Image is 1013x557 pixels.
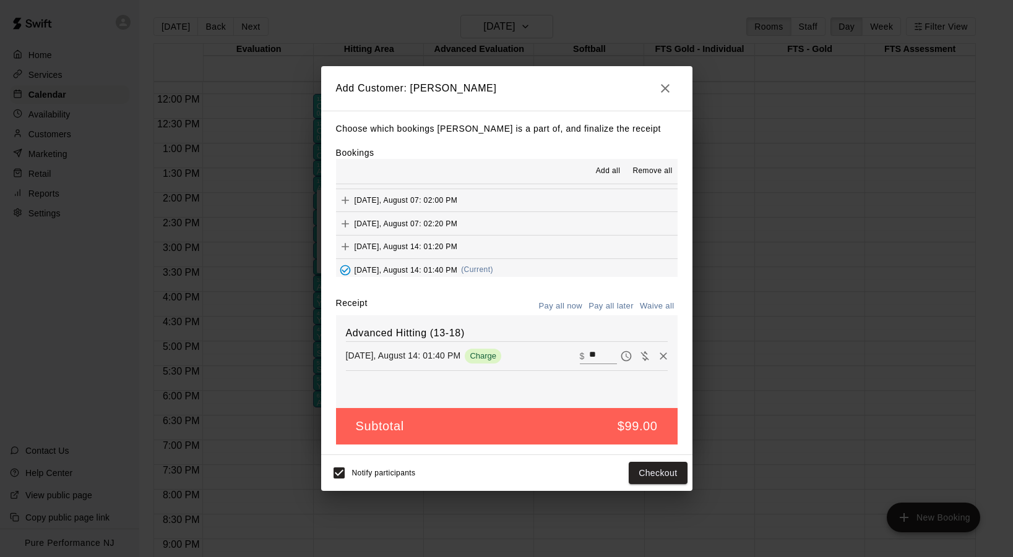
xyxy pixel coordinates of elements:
span: [DATE], August 07: 02:20 PM [355,219,458,227]
span: (Current) [461,265,493,274]
button: Added - Collect Payment[DATE], August 14: 01:40 PM(Current) [336,259,678,282]
button: Remove all [627,161,677,181]
span: Pay later [617,350,636,360]
span: Add [336,218,355,227]
span: Add [336,242,355,251]
span: [DATE], August 14: 01:40 PM [355,265,458,274]
button: Added - Collect Payment [336,261,355,279]
p: $ [580,350,585,362]
span: Add all [596,165,621,177]
button: Add[DATE], August 07: 02:20 PM [336,212,678,235]
span: Notify participants [352,469,416,477]
button: Checkout [629,462,687,485]
h5: Subtotal [356,418,404,435]
span: [DATE], August 14: 01:20 PM [355,242,458,251]
button: Pay all now [536,297,586,316]
button: Add all [588,161,627,181]
p: [DATE], August 14: 01:40 PM [346,349,461,362]
button: Add[DATE], August 14: 01:20 PM [336,236,678,258]
label: Receipt [336,297,368,316]
button: Pay all later [585,297,637,316]
button: Remove [654,347,673,365]
span: Remove all [632,165,672,177]
h2: Add Customer: [PERSON_NAME] [321,66,692,111]
span: Waive payment [636,350,654,360]
label: Bookings [336,148,374,158]
span: [DATE], August 07: 02:00 PM [355,195,458,204]
h6: Advanced Hitting (13-18) [346,325,668,341]
button: Waive all [637,297,678,316]
h5: $99.00 [618,418,658,435]
button: Add[DATE], August 07: 02:00 PM [336,189,678,212]
span: Add [336,195,355,204]
span: Charge [465,351,501,360]
p: Choose which bookings [PERSON_NAME] is a part of, and finalize the receipt [336,121,678,137]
